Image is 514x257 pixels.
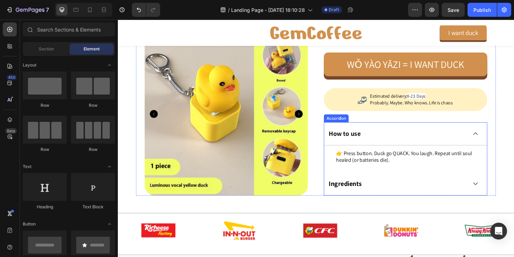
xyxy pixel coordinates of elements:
[448,7,459,13] span: Save
[467,3,497,17] button: Publish
[490,223,507,239] div: Open Intercom Messenger
[228,6,230,14] span: /
[223,116,257,125] p: How to use
[7,75,17,80] div: 450
[71,204,115,210] div: Text Block
[442,3,465,17] button: Save
[46,6,49,14] p: 7
[473,6,491,14] div: Publish
[267,77,355,84] p: Estimated delivery:
[306,78,326,84] span: 8-23 Days
[23,62,36,68] span: Layout
[218,35,391,60] button: wǒ yào yāzi = I want duck
[23,221,36,227] span: Button
[223,169,258,178] p: Ingredients
[118,20,514,257] iframe: Design area
[104,218,115,230] span: Toggle open
[267,84,355,91] p: Probably. Maybe. Who knows. Life is chaos
[23,146,67,153] div: Row
[280,212,319,235] img: gempages_581651773324788468-ed8273f4-5f2f-4f61-b731-48a305f3e7bb.png
[5,128,17,134] div: Beta
[71,146,115,153] div: Row
[366,212,405,235] img: gempages_581651773324788468-9cc76f21-854d-449e-a004-686cb24e7de9.png
[71,102,115,109] div: Row
[23,102,67,109] div: Row
[3,3,52,17] button: 7
[23,22,115,36] input: Search Sections & Elements
[23,212,62,234] img: gempages_581651773324788468-3b54308b-1f1e-42cd-aea7-933849196077.png
[231,6,305,14] span: Landing Page - [DATE] 18:10:28
[84,46,100,52] span: Element
[23,204,67,210] div: Heading
[23,164,31,170] span: Text
[132,3,160,17] div: Undo/Redo
[109,212,148,235] img: gempages_581651773324788468-e2ed94ed-d8e6-403c-89e1-74bed24d60a5.png
[220,101,243,107] div: Accordion
[329,7,339,13] span: Draft
[195,212,234,235] img: gempages_581651773324788468-87484d70-1352-42fe-a05f-5a2bc2c44430.png
[187,95,196,104] button: Carousel Next Arrow
[104,161,115,172] span: Toggle open
[104,60,115,71] span: Toggle open
[231,138,378,153] p: 👉 Press button. Duck go QUACK. You laugh. Repeat until soul healed (or batteries die).
[254,80,263,89] img: gempages_581651773324788468-fbc945fa-7c92-4a31-bd34-6c51ea487426.png
[39,46,54,52] span: Section
[243,41,367,54] div: wǒ yào yāzi = I want duck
